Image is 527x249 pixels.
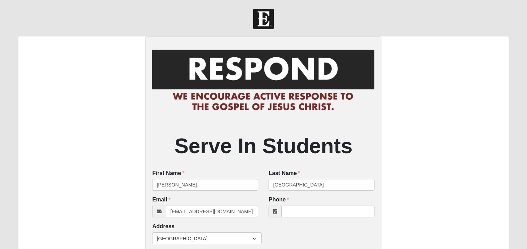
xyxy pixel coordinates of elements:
label: First Name [152,169,184,177]
label: Email [152,196,171,204]
label: Phone [269,196,289,204]
span: [GEOGRAPHIC_DATA] [157,233,252,244]
label: Last Name [269,169,300,177]
img: RespondCardHeader.png [152,43,374,118]
h2: Serve In Students [152,133,374,159]
img: Church of Eleven22 Logo [253,9,274,29]
label: Address [152,223,174,231]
